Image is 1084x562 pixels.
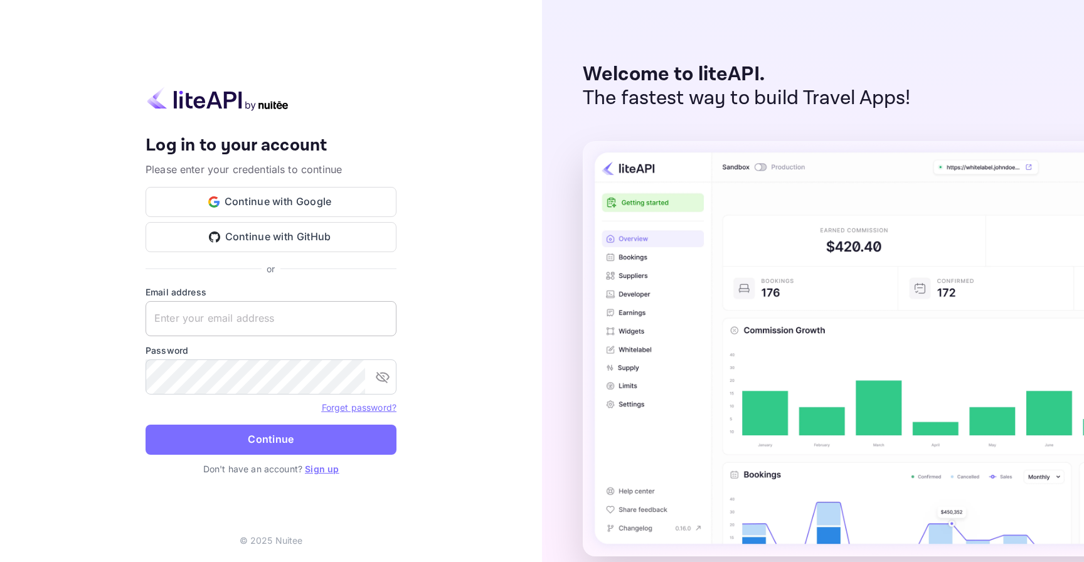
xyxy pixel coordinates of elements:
p: The fastest way to build Travel Apps! [583,87,911,110]
h4: Log in to your account [146,135,396,157]
a: Forget password? [322,401,396,413]
img: liteapi [146,87,290,111]
p: Please enter your credentials to continue [146,162,396,177]
p: Don't have an account? [146,462,396,475]
input: Enter your email address [146,301,396,336]
button: Continue with GitHub [146,222,396,252]
button: Continue with Google [146,187,396,217]
button: toggle password visibility [370,364,395,390]
a: Sign up [305,464,339,474]
p: © 2025 Nuitee [240,534,303,547]
p: Welcome to liteAPI. [583,63,911,87]
a: Forget password? [322,402,396,413]
p: or [267,262,275,275]
label: Password [146,344,396,357]
label: Email address [146,285,396,299]
button: Continue [146,425,396,455]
